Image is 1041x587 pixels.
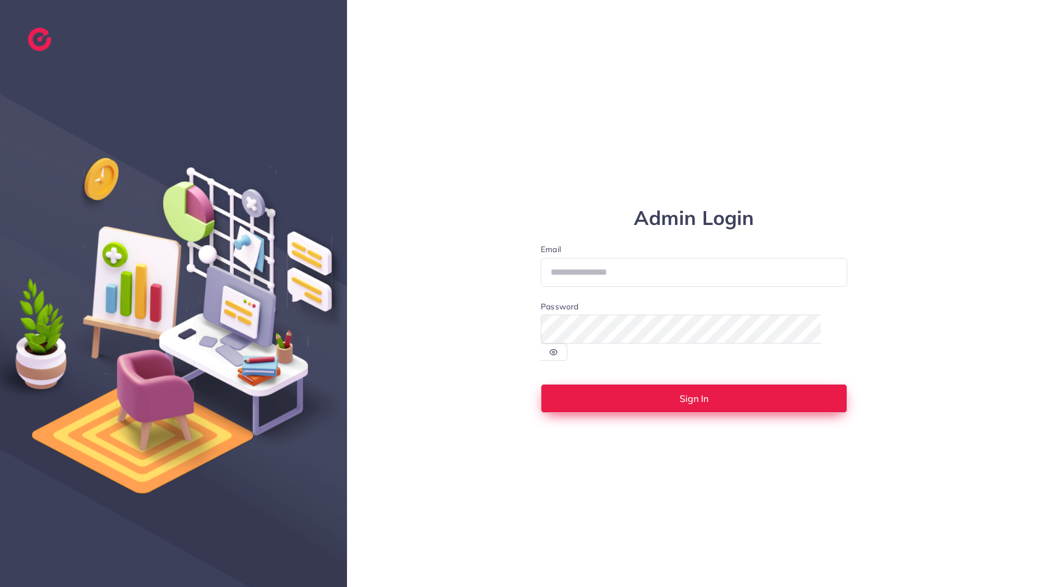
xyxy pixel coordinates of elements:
button: Sign In [541,384,847,413]
span: Sign In [680,394,708,403]
h1: Admin Login [541,206,847,230]
label: Password [541,301,578,312]
label: Email [541,243,847,255]
img: logo [28,28,51,51]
